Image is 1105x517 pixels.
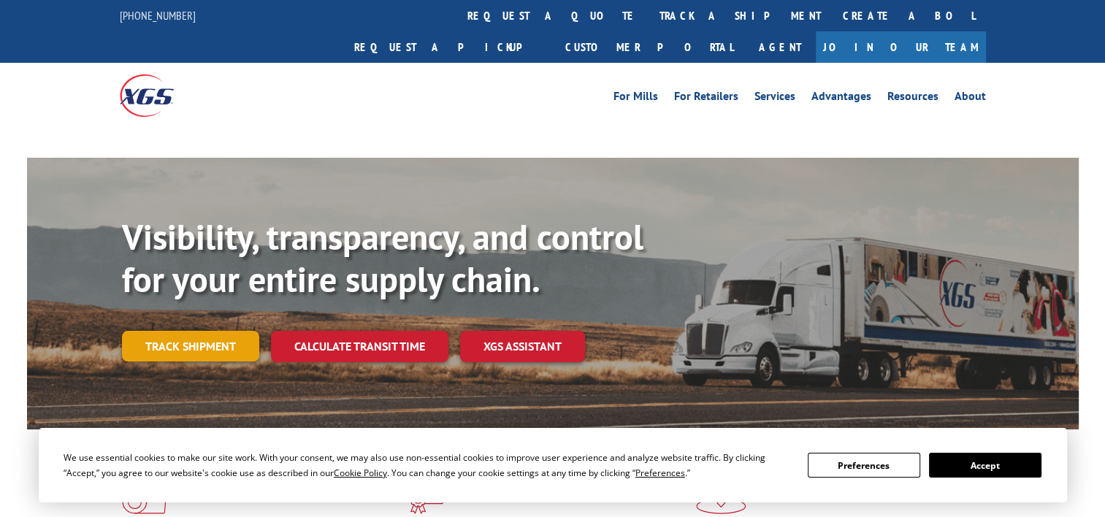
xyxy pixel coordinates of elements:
[929,453,1041,478] button: Accept
[122,214,643,302] b: Visibility, transparency, and control for your entire supply chain.
[64,450,790,480] div: We use essential cookies to make our site work. With your consent, we may also use non-essential ...
[122,331,259,361] a: Track shipment
[754,91,795,107] a: Services
[955,91,986,107] a: About
[674,91,738,107] a: For Retailers
[343,31,554,63] a: Request a pickup
[816,31,986,63] a: Join Our Team
[460,331,585,362] a: XGS ASSISTANT
[635,467,685,479] span: Preferences
[120,8,196,23] a: [PHONE_NUMBER]
[554,31,744,63] a: Customer Portal
[613,91,658,107] a: For Mills
[887,91,938,107] a: Resources
[334,467,387,479] span: Cookie Policy
[39,428,1067,502] div: Cookie Consent Prompt
[271,331,448,362] a: Calculate transit time
[744,31,816,63] a: Agent
[811,91,871,107] a: Advantages
[808,453,920,478] button: Preferences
